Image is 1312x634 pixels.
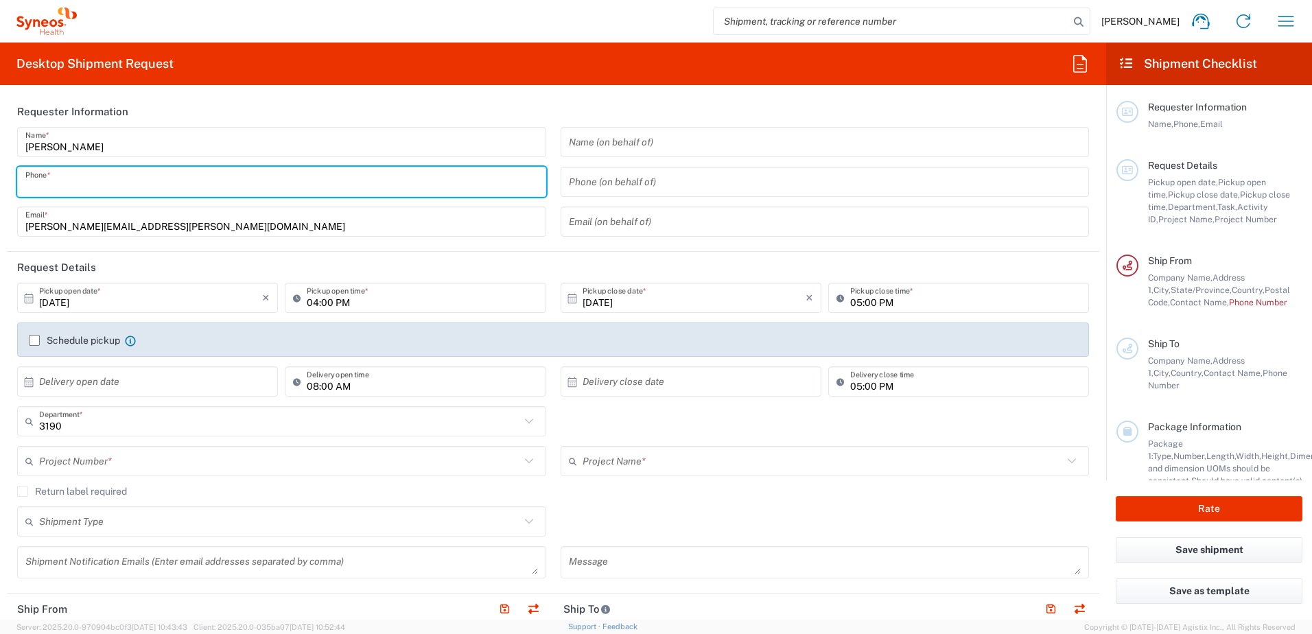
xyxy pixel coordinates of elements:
[1148,255,1192,266] span: Ship From
[563,602,611,616] h2: Ship To
[1229,297,1287,307] span: Phone Number
[1261,451,1290,461] span: Height,
[1148,338,1180,349] span: Ship To
[16,623,187,631] span: Server: 2025.20.0-970904bc0f3
[602,622,637,631] a: Feedback
[1168,202,1217,212] span: Department,
[1084,621,1296,633] span: Copyright © [DATE]-[DATE] Agistix Inc., All Rights Reserved
[1148,421,1241,432] span: Package Information
[1158,214,1215,224] span: Project Name,
[1148,177,1218,187] span: Pickup open date,
[714,8,1069,34] input: Shipment, tracking or reference number
[17,486,127,497] label: Return label required
[1153,368,1171,378] span: City,
[1116,578,1302,604] button: Save as template
[290,623,345,631] span: [DATE] 10:52:44
[1118,56,1257,72] h2: Shipment Checklist
[806,287,813,309] i: ×
[1171,285,1232,295] span: State/Province,
[17,105,128,119] h2: Requester Information
[1232,285,1265,295] span: Country,
[132,623,187,631] span: [DATE] 10:43:43
[1148,355,1213,366] span: Company Name,
[1217,202,1237,212] span: Task,
[1200,119,1223,129] span: Email
[1148,102,1247,113] span: Requester Information
[17,261,96,274] h2: Request Details
[29,335,120,346] label: Schedule pickup
[1191,475,1302,486] span: Should have valid content(s)
[17,602,67,616] h2: Ship From
[1173,119,1200,129] span: Phone,
[1170,297,1229,307] span: Contact Name,
[1206,451,1236,461] span: Length,
[1101,15,1180,27] span: [PERSON_NAME]
[1168,189,1240,200] span: Pickup close date,
[194,623,345,631] span: Client: 2025.20.0-035ba07
[1116,496,1302,521] button: Rate
[1215,214,1277,224] span: Project Number
[1153,451,1173,461] span: Type,
[1171,368,1204,378] span: Country,
[1173,451,1206,461] span: Number,
[1148,119,1173,129] span: Name,
[1204,368,1263,378] span: Contact Name,
[1116,537,1302,563] button: Save shipment
[1148,272,1213,283] span: Company Name,
[16,56,174,72] h2: Desktop Shipment Request
[1148,160,1217,171] span: Request Details
[1153,285,1171,295] span: City,
[262,287,270,309] i: ×
[568,622,602,631] a: Support
[1148,438,1183,461] span: Package 1:
[1236,451,1261,461] span: Width,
